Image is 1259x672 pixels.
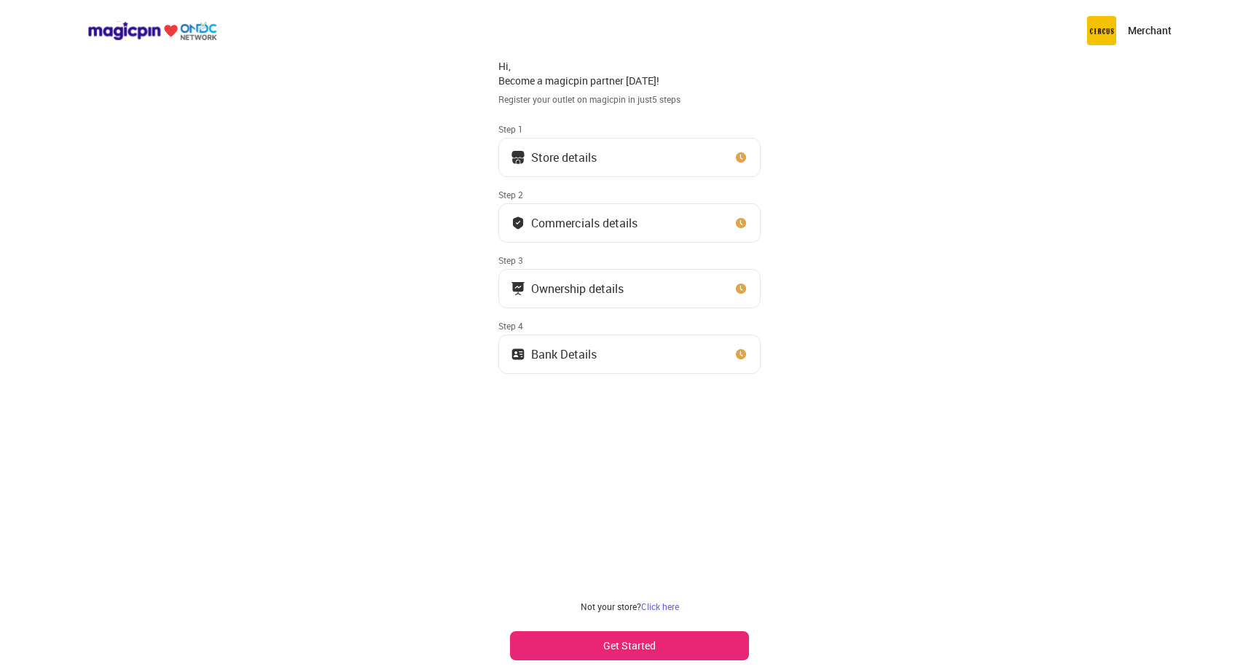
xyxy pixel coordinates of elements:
div: Step 3 [498,254,761,266]
img: ownership_icon.37569ceb.svg [511,347,525,362]
div: Store details [531,154,597,161]
img: commercials_icon.983f7837.svg [511,281,525,296]
button: Get Started [510,631,749,660]
div: Step 1 [498,123,761,135]
button: Ownership details [498,269,761,308]
div: Hi, Become a magicpin partner [DATE]! [498,59,761,87]
span: Not your store? [581,601,641,612]
img: clock_icon_new.67dbf243.svg [734,150,748,165]
div: Ownership details [531,285,624,292]
button: Commercials details [498,203,761,243]
img: ondc-logo-new-small.8a59708e.svg [87,21,217,41]
img: clock_icon_new.67dbf243.svg [734,216,748,230]
button: Bank Details [498,335,761,374]
div: Step 4 [498,320,761,332]
p: Merchant [1128,23,1172,38]
a: Click here [641,601,679,612]
img: clock_icon_new.67dbf243.svg [734,281,748,296]
div: Commercials details [531,219,638,227]
div: Bank Details [531,351,597,358]
div: Step 2 [498,189,761,200]
button: Store details [498,138,761,177]
img: clock_icon_new.67dbf243.svg [734,347,748,362]
div: Register your outlet on magicpin in just 5 steps [498,93,761,106]
img: circus.b677b59b.png [1087,16,1116,45]
img: bank_details_tick.fdc3558c.svg [511,216,525,230]
img: storeIcon.9b1f7264.svg [511,150,525,165]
